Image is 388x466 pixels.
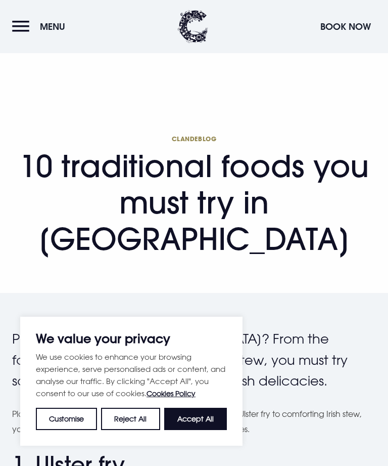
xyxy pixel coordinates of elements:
[147,389,196,398] a: Cookies Policy
[12,135,376,143] span: Clandeblog
[12,16,70,37] button: Menu
[315,16,376,37] button: Book Now
[178,10,208,43] img: Clandeboye Lodge
[20,317,243,446] div: We value your privacy
[12,406,376,437] p: Planning a trip to [GEOGRAPHIC_DATA]? From the famous Ulster fry to comforting Irish stew, you mu...
[12,328,376,392] p: Planning a trip to [GEOGRAPHIC_DATA]? From the famous Ulster fry to comforting Irish stew, you mu...
[101,408,160,430] button: Reject All
[36,351,227,400] p: We use cookies to enhance your browsing experience, serve personalised ads or content, and analys...
[40,21,65,32] span: Menu
[36,332,227,345] p: We value your privacy
[36,408,97,430] button: Customise
[12,135,376,257] h1: 10 traditional foods you must try in [GEOGRAPHIC_DATA]
[164,408,227,430] button: Accept All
